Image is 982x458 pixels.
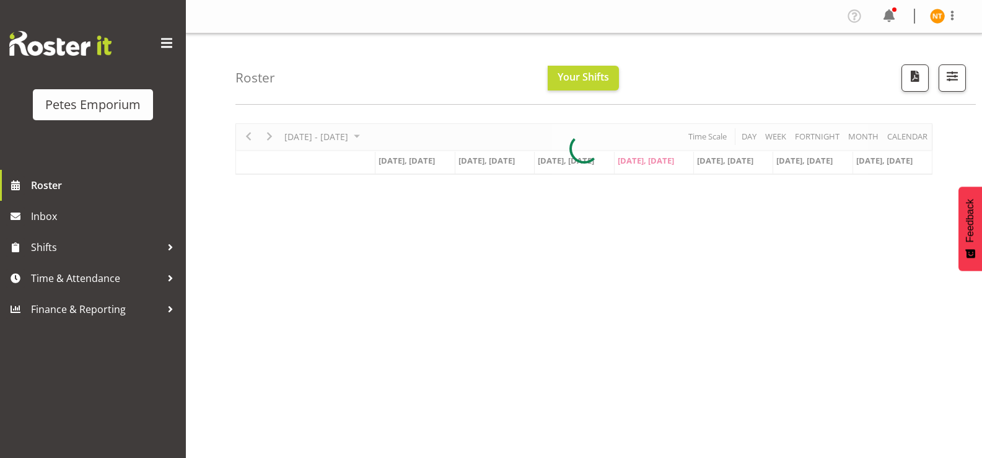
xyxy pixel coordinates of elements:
[930,9,945,24] img: nicole-thomson8388.jpg
[939,64,966,92] button: Filter Shifts
[31,300,161,319] span: Finance & Reporting
[31,238,161,257] span: Shifts
[548,66,619,90] button: Your Shifts
[31,176,180,195] span: Roster
[558,70,609,84] span: Your Shifts
[901,64,929,92] button: Download a PDF of the roster according to the set date range.
[31,269,161,288] span: Time & Attendance
[9,31,112,56] img: Rosterit website logo
[45,95,141,114] div: Petes Emporium
[235,71,275,85] h4: Roster
[31,207,180,226] span: Inbox
[958,187,982,271] button: Feedback - Show survey
[965,199,976,242] span: Feedback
